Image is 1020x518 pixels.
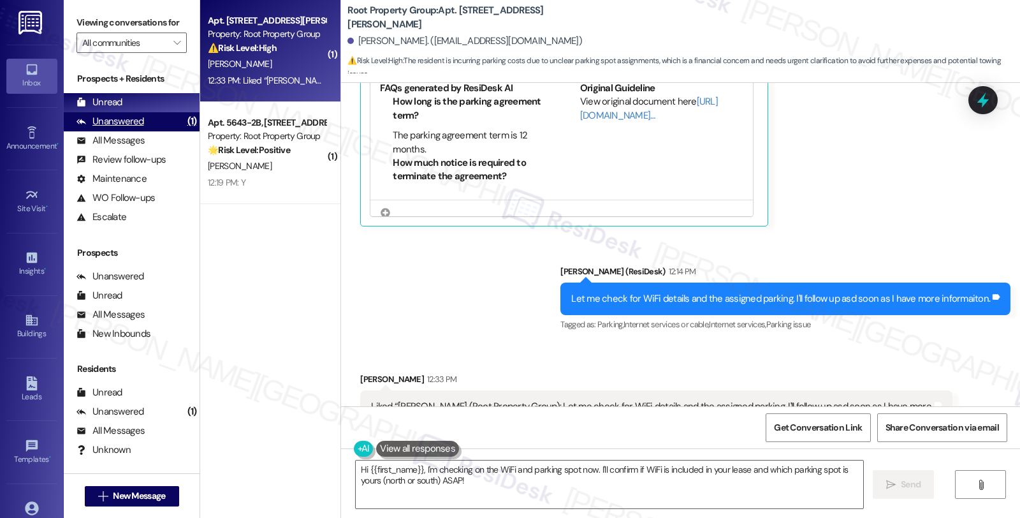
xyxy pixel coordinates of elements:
[76,191,155,205] div: WO Follow-ups
[580,82,655,94] b: Original Guideline
[380,82,513,94] b: FAQs generated by ResiDesk AI
[208,129,326,143] div: Property: Root Property Group
[347,4,602,31] b: Root Property Group: Apt. [STREET_ADDRESS][PERSON_NAME]
[873,470,935,499] button: Send
[76,386,122,399] div: Unread
[901,478,921,491] span: Send
[208,75,805,86] div: 12:33 PM: Liked “[PERSON_NAME] (Root Property Group): Let me check for WiFi details and the assig...
[774,421,862,434] span: Get Conversation Link
[208,177,245,188] div: 12:19 PM: Y
[76,289,122,302] div: Unread
[347,56,402,66] strong: ⚠️ Risk Level: High
[18,11,45,34] img: ResiDesk Logo
[76,308,145,322] div: All Messages
[571,292,990,306] div: Let me check for WiFi details and the assigned parking. I'll follow up asd soon as I have more in...
[560,315,1010,334] div: Tagged as:
[208,116,326,129] div: Apt. 5643-2B, [STREET_ADDRESS]
[347,34,582,48] div: [PERSON_NAME]. ([EMAIL_ADDRESS][DOMAIN_NAME])
[98,491,108,501] i: 
[6,247,57,281] a: Insights •
[76,153,166,166] div: Review follow-ups
[886,480,896,490] i: 
[976,480,986,490] i: 
[76,327,150,341] div: New Inbounds
[6,59,57,93] a: Inbox
[57,140,59,149] span: •
[44,265,46,274] span: •
[580,95,744,122] div: View original document here
[49,453,51,462] span: •
[6,184,57,219] a: Site Visit •
[82,33,166,53] input: All communities
[360,373,952,390] div: [PERSON_NAME]
[709,319,766,330] span: Internet services ,
[184,112,200,131] div: (1)
[424,373,457,386] div: 12:33 PM
[76,96,122,109] div: Unread
[173,38,180,48] i: 
[6,435,57,470] a: Templates •
[666,265,696,278] div: 12:14 PM
[6,309,57,344] a: Buildings
[113,489,165,503] span: New Message
[64,72,200,85] div: Prospects + Residents
[393,129,544,156] li: The parking agreement term is 12 months.
[597,319,623,330] span: Parking ,
[76,405,144,418] div: Unanswered
[885,421,999,434] span: Share Conversation via email
[208,42,277,54] strong: ⚠️ Risk Level: High
[371,400,931,427] div: Liked “[PERSON_NAME] (Root Property Group): Let me check for WiFi details and the assigned parkin...
[393,156,544,184] li: How much notice is required to terminate the agreement?
[623,319,709,330] span: Internet services or cable ,
[766,319,811,330] span: Parking issue
[6,373,57,407] a: Leads
[208,27,326,41] div: Property: Root Property Group
[560,265,1010,283] div: [PERSON_NAME] (ResiDesk)
[76,424,145,438] div: All Messages
[580,95,718,121] a: [URL][DOMAIN_NAME]…
[46,202,48,211] span: •
[76,134,145,147] div: All Messages
[64,246,200,260] div: Prospects
[85,486,179,507] button: New Message
[76,172,147,186] div: Maintenance
[877,413,1007,442] button: Share Conversation via email
[76,13,187,33] label: Viewing conversations for
[766,413,870,442] button: Get Conversation Link
[64,362,200,376] div: Residents
[184,402,200,422] div: (1)
[208,14,326,27] div: Apt. [STREET_ADDRESS][PERSON_NAME]
[393,95,544,122] li: How long is the parking agreement term?
[347,54,1020,82] span: : The resident is incurring parking costs due to unclear parking spot assignments, which is a fin...
[208,58,272,70] span: [PERSON_NAME]
[208,160,272,172] span: [PERSON_NAME]
[208,144,290,156] strong: 🌟 Risk Level: Positive
[356,461,863,508] textarea: Hi {{first_name}}, I'm checking on the WiFi and parking spot now. I'll confirm if WiFi is include...
[76,211,126,224] div: Escalate
[76,443,131,457] div: Unknown
[76,270,144,283] div: Unanswered
[76,115,144,128] div: Unanswered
